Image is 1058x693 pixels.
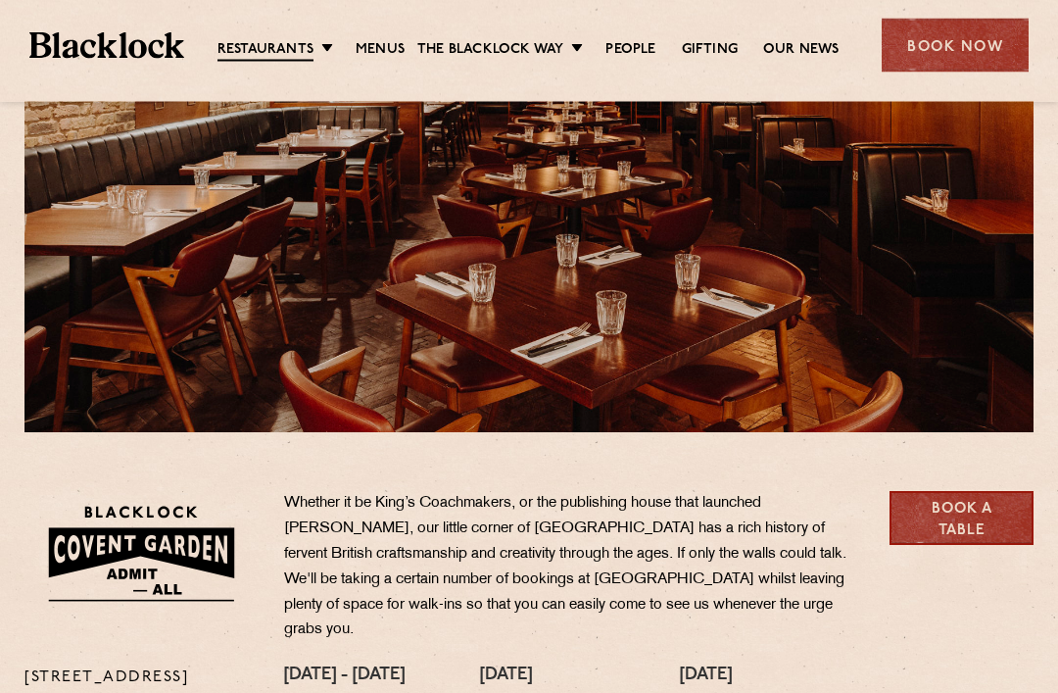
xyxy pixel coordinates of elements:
[29,32,184,59] img: BL_Textured_Logo-footer-cropped.svg
[890,492,1034,546] a: Book a Table
[217,40,313,62] a: Restaurants
[356,40,405,60] a: Menus
[680,667,960,688] h4: [DATE]
[284,667,431,688] h4: [DATE] - [DATE]
[682,40,738,60] a: Gifting
[605,40,655,60] a: People
[284,492,860,644] p: Whether it be King’s Coachmakers, or the publishing house that launched [PERSON_NAME], our little...
[763,40,840,60] a: Our News
[882,19,1029,73] div: Book Now
[24,492,255,617] img: BLA_1470_CoventGarden_Website_Solid.svg
[480,667,631,688] h4: [DATE]
[417,40,563,60] a: The Blacklock Way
